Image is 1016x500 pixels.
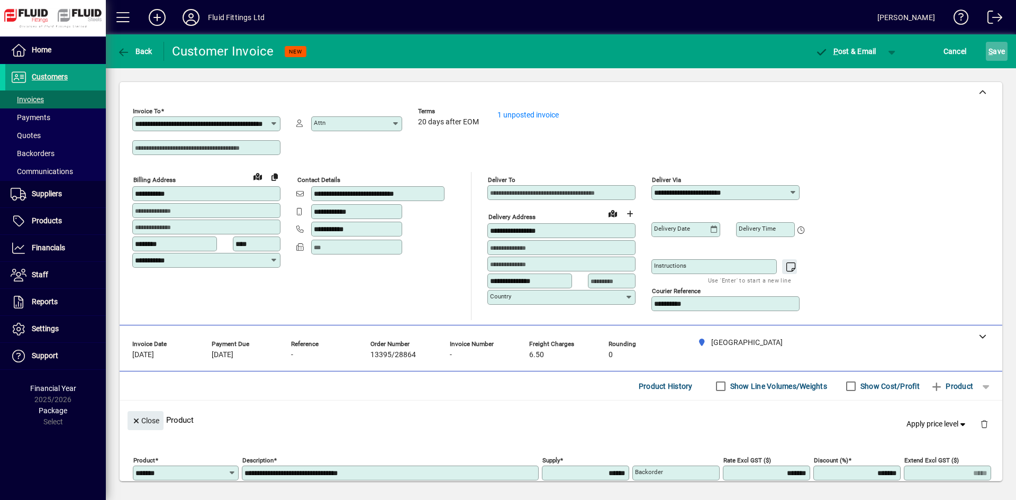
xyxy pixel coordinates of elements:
span: 20 days after EOM [418,118,479,126]
button: Profile [174,8,208,27]
mat-label: Invoice To [133,107,161,115]
span: ost & Email [815,47,876,56]
a: Knowledge Base [946,2,969,37]
button: Copy to Delivery address [266,168,283,185]
span: [DATE] [212,351,233,359]
span: Suppliers [32,189,62,198]
span: - [291,351,293,359]
a: Products [5,208,106,234]
span: Support [32,351,58,360]
span: Product History [639,378,693,395]
a: Support [5,343,106,369]
span: P [833,47,838,56]
a: Communications [5,162,106,180]
mat-label: Country [490,293,511,300]
button: Post & Email [810,42,882,61]
a: Logout [979,2,1003,37]
span: Terms [418,108,482,115]
a: Staff [5,262,106,288]
app-page-header-button: Back [106,42,164,61]
a: View on map [249,168,266,185]
a: View on map [604,205,621,222]
span: Apply price level [906,419,968,430]
button: Delete [972,411,997,437]
span: Financials [32,243,65,252]
a: Settings [5,316,106,342]
span: Home [32,46,51,54]
a: Invoices [5,90,106,108]
span: Settings [32,324,59,333]
span: 13395/28864 [370,351,416,359]
button: Add [140,8,174,27]
mat-label: Instructions [654,262,686,269]
button: Apply price level [902,415,972,434]
span: [DATE] [132,351,154,359]
a: Quotes [5,126,106,144]
span: Cancel [944,43,967,60]
app-page-header-button: Close [125,415,166,425]
a: 1 unposted invoice [497,111,559,119]
button: Product [925,377,978,396]
mat-label: Courier Reference [652,287,701,295]
label: Show Line Volumes/Weights [728,381,827,392]
button: Product History [634,377,697,396]
mat-label: Delivery date [654,225,690,232]
span: Communications [11,167,73,176]
span: 0 [609,351,613,359]
a: Suppliers [5,181,106,207]
span: Customers [32,72,68,81]
mat-label: Rate excl GST ($) [723,457,771,464]
button: Close [128,411,164,430]
div: Customer Invoice [172,43,274,60]
div: Fluid Fittings Ltd [208,9,265,26]
div: Product [120,401,1002,439]
a: Backorders [5,144,106,162]
mat-hint: Use 'Enter' to start a new line [708,274,791,286]
span: NEW [289,48,302,55]
span: Back [117,47,152,56]
a: Payments [5,108,106,126]
span: - [450,351,452,359]
mat-label: Description [242,457,274,464]
span: Product [930,378,973,395]
span: Close [132,412,159,430]
span: Quotes [11,131,41,140]
mat-label: Attn [314,119,325,126]
label: Show Cost/Profit [858,381,920,392]
a: Home [5,37,106,63]
span: Products [32,216,62,225]
span: Backorders [11,149,55,158]
span: Reports [32,297,58,306]
mat-label: Deliver via [652,176,681,184]
span: S [988,47,993,56]
span: Invoices [11,95,44,104]
button: Choose address [621,205,638,222]
a: Reports [5,289,106,315]
mat-label: Discount (%) [814,457,848,464]
span: 6.50 [529,351,544,359]
mat-label: Product [133,457,155,464]
span: Package [39,406,67,415]
mat-label: Extend excl GST ($) [904,457,959,464]
app-page-header-button: Delete [972,419,997,429]
mat-label: Supply [542,457,560,464]
button: Cancel [941,42,969,61]
span: ave [988,43,1005,60]
span: Payments [11,113,50,122]
a: Financials [5,235,106,261]
button: Back [114,42,155,61]
mat-label: Backorder [635,468,663,476]
button: Save [986,42,1008,61]
mat-label: Delivery time [739,225,776,232]
mat-label: Deliver To [488,176,515,184]
span: Staff [32,270,48,279]
span: Financial Year [30,384,76,393]
div: [PERSON_NAME] [877,9,935,26]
